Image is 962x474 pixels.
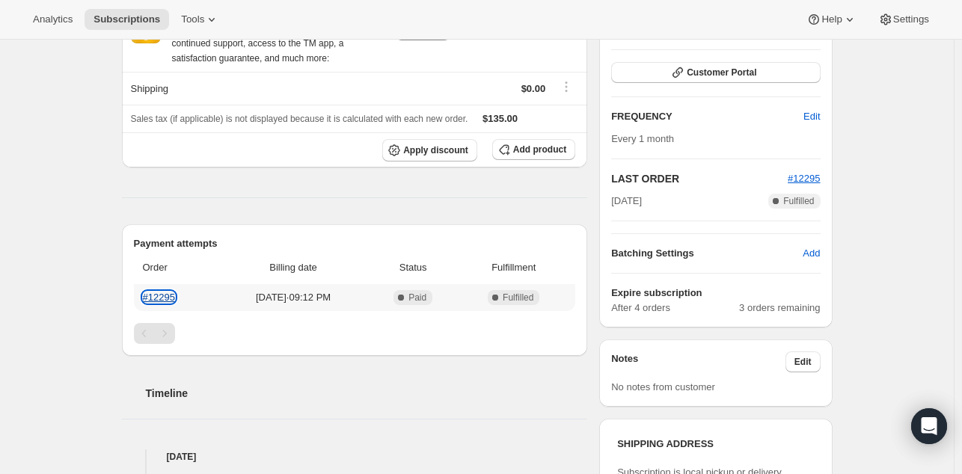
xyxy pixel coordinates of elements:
span: Analytics [33,13,73,25]
th: Shipping [122,72,391,105]
button: Edit [785,351,821,372]
a: #12295 [143,292,175,303]
span: Customer Portal [687,67,756,79]
h2: FREQUENCY [611,109,803,124]
h2: LAST ORDER [611,171,788,186]
button: Help [797,9,866,30]
button: Apply discount [382,139,477,161]
h4: [DATE] [122,449,588,464]
button: Subscriptions [85,9,169,30]
span: Fulfillment [461,260,566,275]
th: Order [134,251,218,284]
span: Billing date [221,260,365,275]
span: After 4 orders [611,301,739,316]
span: No notes from customer [611,381,715,393]
button: Tools [172,9,228,30]
button: Settings [869,9,938,30]
div: Open Intercom Messenger [911,408,947,444]
span: Help [821,13,842,25]
button: Shipping actions [554,79,578,95]
button: Customer Portal [611,62,820,83]
span: Fulfilled [503,292,533,304]
h2: Payment attempts [134,236,576,251]
button: #12295 [788,171,820,186]
span: Tools [181,13,204,25]
button: Add product [492,139,575,160]
span: Sales tax (if applicable) is not displayed because it is calculated with each new order. [131,114,468,124]
button: Add [794,241,829,265]
span: Settings [893,13,929,25]
span: Every 1 month [611,133,674,144]
span: [DATE] · 09:12 PM [221,290,365,305]
span: 3 orders remaining [739,301,820,316]
h6: Expire subscription [611,286,820,301]
span: Fulfilled [783,195,814,207]
span: Subscriptions [94,13,160,25]
span: Apply discount [403,144,468,156]
span: [DATE] [611,194,642,209]
span: Add [803,246,820,261]
h3: Notes [611,351,785,372]
span: Paid [408,292,426,304]
a: #12295 [788,173,820,184]
h2: Timeline [146,386,588,401]
h3: SHIPPING ADDRESS [617,437,814,452]
span: Edit [794,356,812,368]
span: Edit [803,109,820,124]
span: Add product [513,144,566,156]
span: Status [374,260,452,275]
h6: Batching Settings [611,246,803,261]
button: Edit [794,105,829,129]
span: $0.00 [521,83,546,94]
button: Analytics [24,9,82,30]
span: $135.00 [482,113,518,124]
nav: Pagination [134,323,576,344]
